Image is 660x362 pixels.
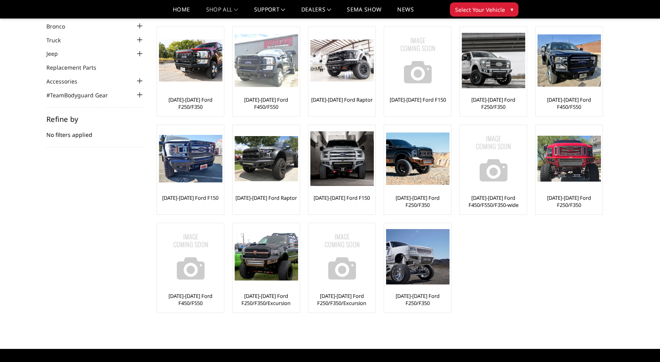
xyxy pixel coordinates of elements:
a: [DATE]-[DATE] Ford F250/F350 [386,194,449,208]
a: Support [254,7,285,18]
a: [DATE]-[DATE] Ford F250/F350 [538,194,601,208]
a: Jeep [46,49,68,58]
img: No Image [386,29,450,92]
a: No Image [310,225,373,288]
img: No Image [462,127,525,190]
a: [DATE]-[DATE] Ford F450/F550/F350-wide [462,194,525,208]
a: News [397,7,413,18]
a: shop all [206,7,238,18]
a: [DATE]-[DATE] Ford F450/F550 [538,96,601,110]
button: Select Your Vehicle [450,2,518,17]
a: [DATE]-[DATE] Ford F150 [162,194,218,201]
img: No Image [310,225,374,288]
a: [DATE]-[DATE] Ford F250/F350 [159,96,222,110]
a: Replacement Parts [46,63,106,72]
a: [DATE]-[DATE] Ford F150 [314,194,370,201]
a: #TeamBodyguard Gear [46,91,118,99]
a: SEMA Show [347,7,381,18]
a: Accessories [46,77,87,85]
a: [DATE]-[DATE] Ford F250/F350 [386,292,449,307]
a: [DATE]-[DATE] Ford Raptor [235,194,297,201]
a: [DATE]-[DATE] Ford Raptor [311,96,373,103]
a: [DATE]-[DATE] Ford F450/F550 [159,292,222,307]
a: [DATE]-[DATE] Ford F250/F350/Excursion [235,292,298,307]
img: No Image [159,225,222,288]
a: Home [173,7,190,18]
span: Select Your Vehicle [455,6,505,14]
a: [DATE]-[DATE] Ford F150 [390,96,446,103]
a: [DATE]-[DATE] Ford F250/F350 [462,96,525,110]
a: Truck [46,36,71,44]
a: [DATE]-[DATE] Ford F250/F350/Excursion [310,292,373,307]
a: [DATE]-[DATE] Ford F450/F550 [235,96,298,110]
div: No filters applied [46,116,145,147]
a: Dealers [301,7,331,18]
a: Bronco [46,22,75,30]
h5: Refine by [46,116,145,123]
span: ▾ [511,5,513,13]
iframe: Chat Widget [620,324,660,362]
